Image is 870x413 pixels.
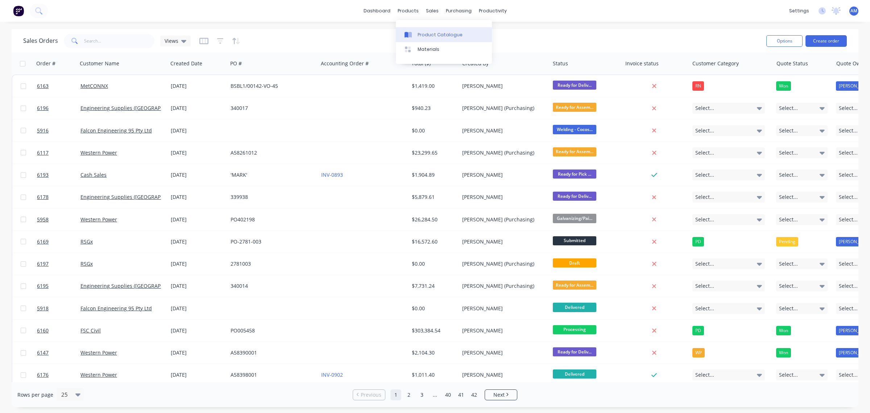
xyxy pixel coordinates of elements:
span: Select... [779,260,798,267]
div: Won [776,348,791,357]
div: Status [553,60,568,67]
span: Draft [553,258,596,267]
a: 6169 [37,231,80,253]
div: [PERSON_NAME] (Purchasing) [462,282,543,290]
a: 6163 [37,75,80,97]
div: RN [692,81,704,91]
span: Select... [779,171,798,179]
span: 6117 [37,149,49,156]
span: 5918 [37,305,49,312]
div: $1,904.89 [412,171,455,179]
span: Select... [695,171,714,179]
span: Ready for Deliv... [553,192,596,201]
a: 6176 [37,364,80,386]
span: Submitted [553,236,596,245]
span: Select... [695,149,714,156]
a: Engineering Supplies ([GEOGRAPHIC_DATA]) Pty Ltd [80,105,204,111]
span: Processing [553,325,596,334]
a: Western Power [80,349,117,356]
a: Page 42 [469,389,480,400]
div: [PERSON_NAME] [462,127,543,134]
a: Western Power [80,371,117,378]
img: Factory [13,5,24,16]
a: RSGx [80,238,93,245]
span: Select... [839,305,858,312]
div: PO-2781-003 [231,238,311,245]
span: Select... [779,371,798,379]
span: Select... [695,127,714,134]
span: 6176 [37,371,49,379]
div: $23,299.65 [412,149,455,156]
div: $0.00 [412,260,455,267]
a: Previous page [353,391,385,398]
div: [DATE] [171,238,225,245]
a: 6196 [37,97,80,119]
div: [DATE] [171,260,225,267]
span: Select... [839,171,858,179]
a: 6117 [37,142,80,164]
span: Select... [695,260,714,267]
span: Select... [779,105,798,112]
a: RSGx [80,260,93,267]
div: [PERSON_NAME] (Purchasing) [462,216,543,223]
span: Views [165,37,178,45]
a: 6197 [37,253,80,275]
div: $303,384.54 [412,327,455,334]
div: 339938 [231,193,311,201]
div: PD [692,237,704,246]
div: Customer Name [80,60,119,67]
a: 6147 [37,342,80,364]
div: [DATE] [171,216,225,223]
div: A58390001 [231,349,311,356]
span: AM [850,8,857,14]
div: Quote Status [776,60,808,67]
div: Won [776,326,791,335]
a: Next page [485,391,517,398]
span: Select... [695,305,714,312]
span: Select... [695,371,714,379]
span: Delivered [553,369,596,379]
div: 340017 [231,105,311,112]
span: 6178 [37,193,49,201]
div: BSBL1/00142-VO-45 [231,82,311,90]
div: Quote Owner [836,60,869,67]
div: [DATE] [171,193,225,201]
div: $26,284.50 [412,216,455,223]
span: Select... [695,216,714,223]
span: Galvanizing/Pai... [553,214,596,223]
a: Page 40 [443,389,453,400]
div: PO005458 [231,327,311,334]
div: [PERSON_NAME] (Purchasing) [462,260,543,267]
a: 5916 [37,120,80,142]
div: [PERSON_NAME] (Purchasing) [462,149,543,156]
a: Materials [396,42,492,57]
span: Select... [779,305,798,312]
div: Product Catalogue [418,32,463,38]
a: 6193 [37,164,80,186]
span: Welding - Cocos... [553,125,596,134]
a: Page 2 [403,389,414,400]
div: [PERSON_NAME] [462,371,543,379]
a: 5958 [37,209,80,230]
span: Select... [695,105,714,112]
span: 6196 [37,105,49,112]
a: 5918 [37,298,80,319]
a: Page 1 is your current page [390,389,401,400]
div: $16,572.60 [412,238,455,245]
div: products [394,5,422,16]
a: Western Power [80,216,117,223]
div: PO402198 [231,216,311,223]
a: INV-0902 [321,371,343,378]
div: productivity [475,5,510,16]
span: 6197 [37,260,49,267]
div: [DATE] [171,371,225,379]
div: [DATE] [171,82,225,90]
span: Select... [839,216,858,223]
span: Select... [779,149,798,156]
div: A58398001 [231,371,311,379]
span: Select... [839,149,858,156]
span: Select... [695,193,714,201]
a: 6178 [37,186,80,208]
div: WP [692,348,705,357]
h1: Sales Orders [23,37,58,44]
